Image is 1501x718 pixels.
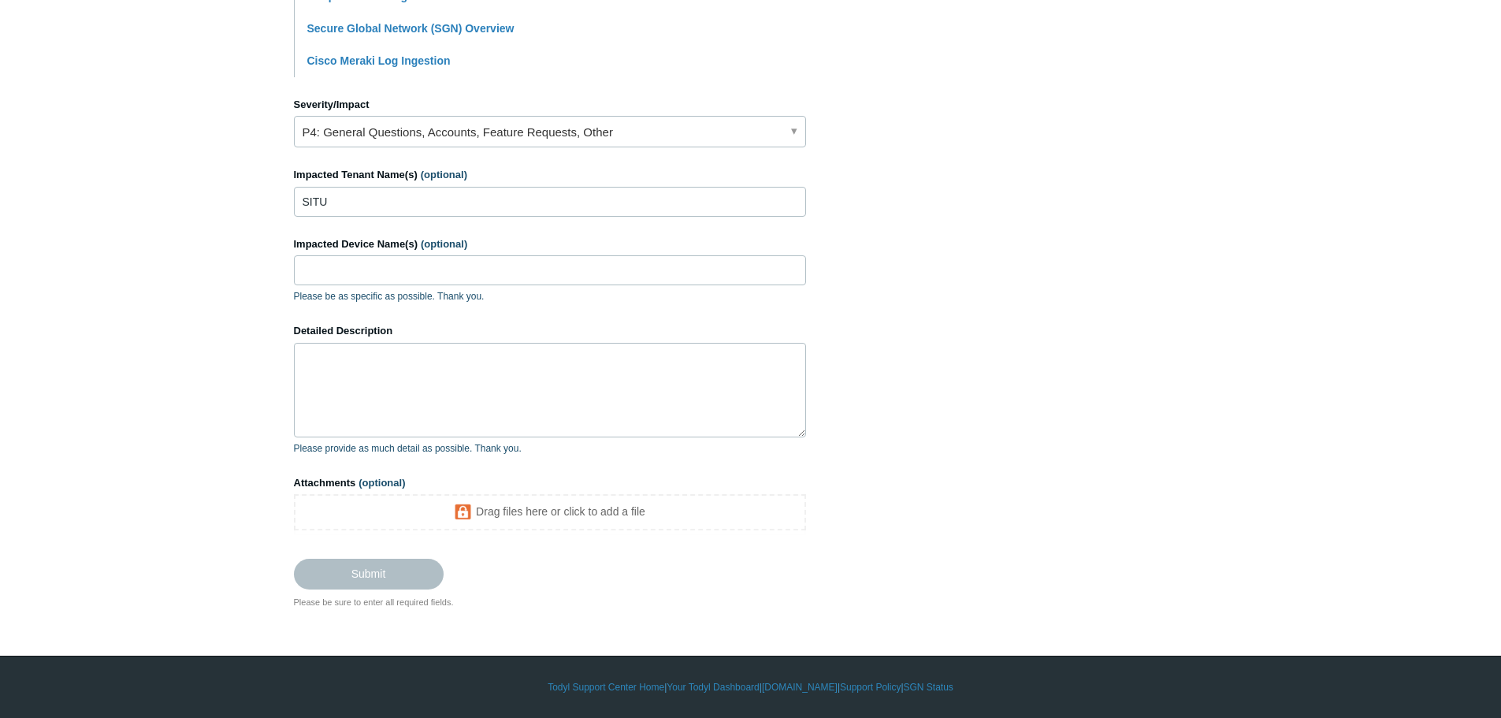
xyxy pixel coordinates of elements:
p: Please be as specific as possible. Thank you. [294,289,806,303]
div: | | | | [294,680,1208,694]
span: (optional) [421,169,467,180]
a: [DOMAIN_NAME] [762,680,838,694]
a: Your Todyl Dashboard [667,680,759,694]
span: (optional) [359,477,405,489]
label: Severity/Impact [294,97,806,113]
a: SGN Status [904,680,953,694]
label: Impacted Device Name(s) [294,236,806,252]
input: Submit [294,559,444,589]
label: Detailed Description [294,323,806,339]
span: (optional) [421,238,467,250]
label: Attachments [294,475,806,491]
a: Todyl Support Center Home [548,680,664,694]
a: Secure Global Network (SGN) Overview [307,22,515,35]
p: Please provide as much detail as possible. Thank you. [294,441,806,456]
div: Please be sure to enter all required fields. [294,596,806,609]
a: Cisco Meraki Log Ingestion [307,54,451,67]
a: Support Policy [840,680,901,694]
label: Impacted Tenant Name(s) [294,167,806,183]
a: P4: General Questions, Accounts, Feature Requests, Other [294,116,806,147]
